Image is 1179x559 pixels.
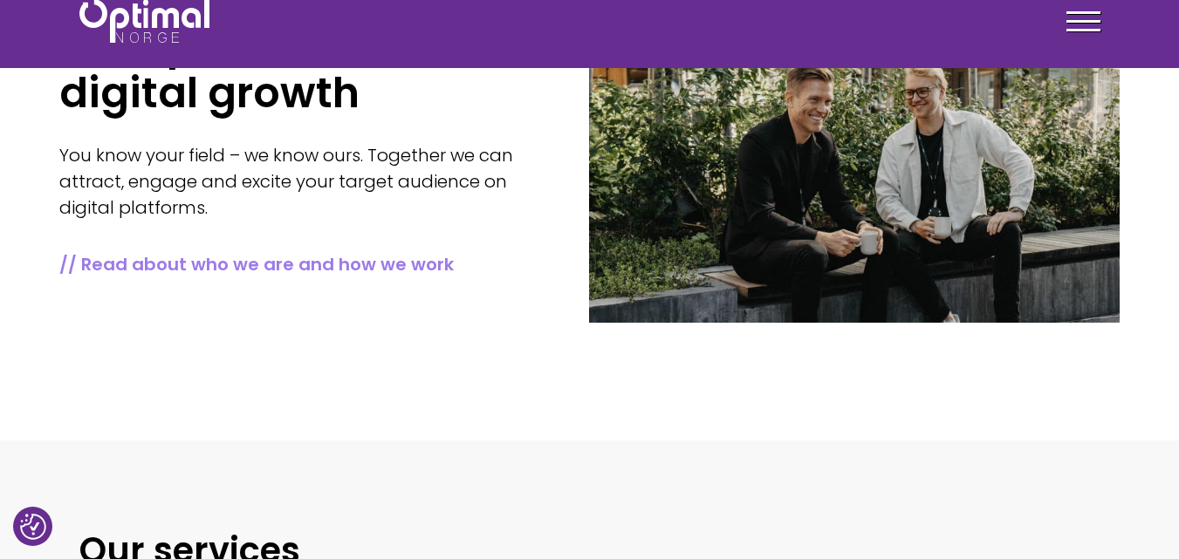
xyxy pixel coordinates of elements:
[20,514,46,540] button: Consent Preferences
[59,252,454,276] font: // Read about who we are and how we work
[59,15,393,122] font: Your partner for digital growth
[20,514,46,540] img: Revisit consent button
[59,252,538,276] a: // Read about who we are and how we work
[59,143,513,220] font: You know your field – we know ours. Together we can attract, engage and excite your target audien...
